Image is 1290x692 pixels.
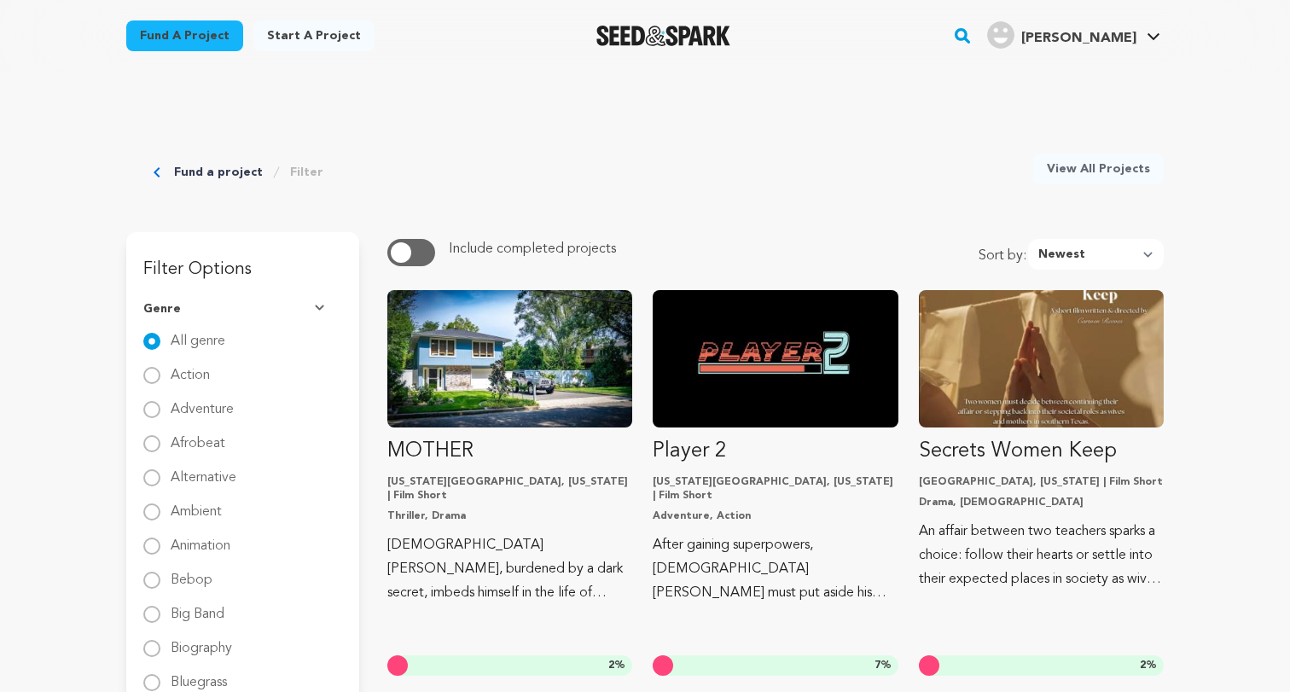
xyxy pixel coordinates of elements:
[171,560,212,587] label: Bebop
[984,18,1164,54] span: Doyle K.'s Profile
[449,242,616,256] span: Include completed projects
[919,290,1164,591] a: Fund Secrets Women Keep
[596,26,730,46] img: Seed&Spark Logo Dark Mode
[987,21,1014,49] img: user.png
[290,164,323,181] a: Filter
[171,628,232,655] label: Biography
[171,321,225,348] label: All genre
[1021,32,1136,45] span: [PERSON_NAME]
[1033,154,1164,184] a: View All Projects
[171,457,236,485] label: Alternative
[875,659,892,672] span: %
[171,389,234,416] label: Adventure
[171,662,227,689] label: Bluegrass
[315,305,328,313] img: Seed&Spark Arrow Down Icon
[653,509,898,523] p: Adventure, Action
[154,154,323,191] div: Breadcrumb
[126,20,243,51] a: Fund a project
[653,475,898,503] p: [US_STATE][GEOGRAPHIC_DATA], [US_STATE] | Film Short
[171,423,225,451] label: Afrobeat
[919,496,1164,509] p: Drama, [DEMOGRAPHIC_DATA]
[1140,660,1146,671] span: 2
[171,594,224,621] label: Big Band
[171,355,210,382] label: Action
[987,21,1136,49] div: Doyle K.'s Profile
[387,533,632,605] p: [DEMOGRAPHIC_DATA] [PERSON_NAME], burdened by a dark secret, imbeds himself in the life of [PERSO...
[126,232,359,287] h3: Filter Options
[1140,659,1157,672] span: %
[171,526,230,553] label: Animation
[608,660,614,671] span: 2
[875,660,880,671] span: 7
[919,475,1164,489] p: [GEOGRAPHIC_DATA], [US_STATE] | Film Short
[653,438,898,465] p: Player 2
[171,491,222,519] label: Ambient
[653,290,898,605] a: Fund Player 2
[174,164,263,181] a: Fund a project
[919,438,1164,465] p: Secrets Women Keep
[596,26,730,46] a: Seed&Spark Homepage
[387,509,632,523] p: Thriller, Drama
[979,246,1029,270] span: Sort by:
[143,300,181,317] span: Genre
[608,659,625,672] span: %
[387,475,632,503] p: [US_STATE][GEOGRAPHIC_DATA], [US_STATE] | Film Short
[984,18,1164,49] a: Doyle K.'s Profile
[387,290,632,605] a: Fund MOTHER
[253,20,375,51] a: Start a project
[653,533,898,605] p: After gaining superpowers, [DEMOGRAPHIC_DATA] [PERSON_NAME] must put aside his rivalry with his y...
[387,438,632,465] p: MOTHER
[919,520,1164,591] p: An affair between two teachers sparks a choice: follow their hearts or settle into their expected...
[143,287,342,331] button: Genre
